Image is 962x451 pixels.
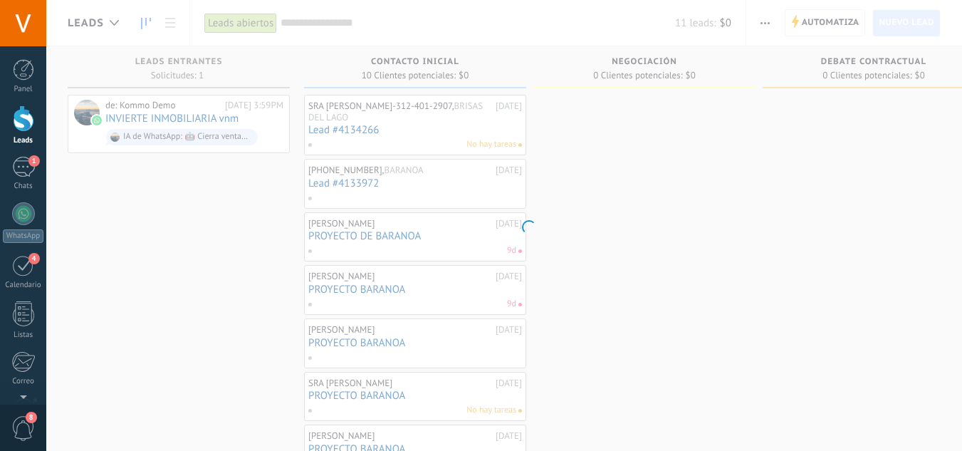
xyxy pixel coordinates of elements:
span: 8 [26,412,37,423]
span: 4 [28,253,40,264]
div: Correo [3,377,44,386]
div: Panel [3,85,44,94]
div: Chats [3,182,44,191]
div: Calendario [3,281,44,290]
div: Listas [3,331,44,340]
div: Leads [3,136,44,145]
span: 1 [28,155,40,167]
div: WhatsApp [3,229,43,243]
